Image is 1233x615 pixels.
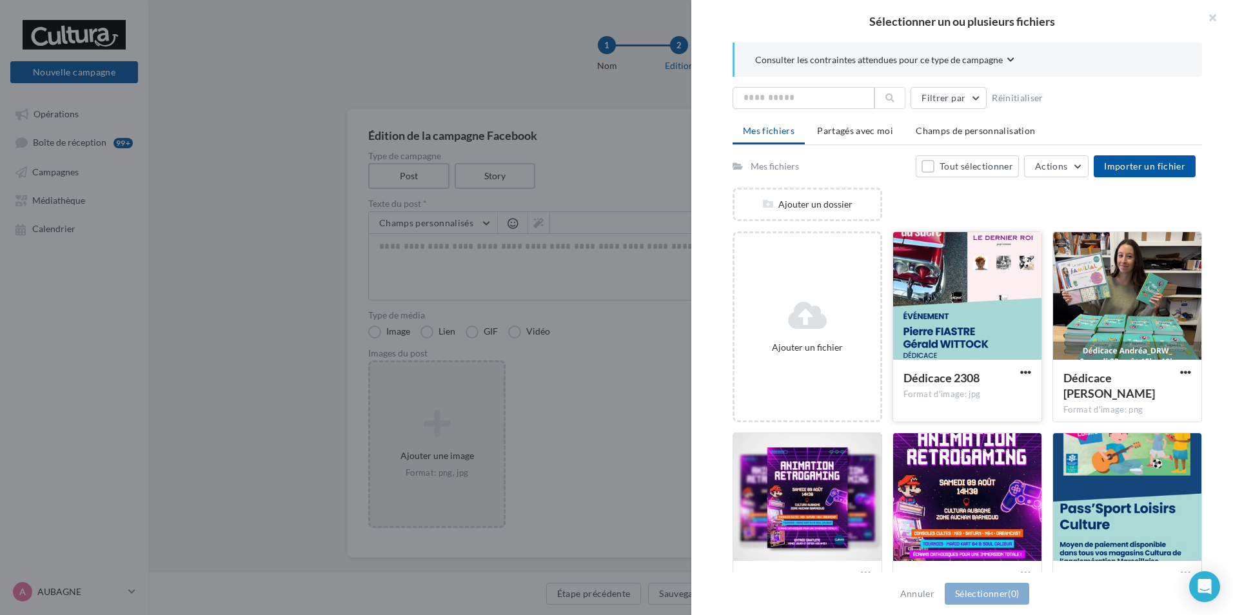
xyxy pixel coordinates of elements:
[740,341,875,354] div: Ajouter un fichier
[1008,588,1019,599] span: (0)
[1104,161,1185,171] span: Importer un fichier
[1035,161,1067,171] span: Actions
[1063,404,1191,416] div: Format d'image: png
[755,54,1003,66] span: Consulter les contraintes attendues pour ce type de campagne
[903,572,972,586] span: Retro gaming
[1063,371,1155,400] span: Dédicace André_DRW_
[1094,155,1196,177] button: Importer un fichier
[1024,155,1089,177] button: Actions
[751,160,799,173] div: Mes fichiers
[744,572,799,586] span: story retro
[712,15,1212,27] h2: Sélectionner un ou plusieurs fichiers
[911,87,987,109] button: Filtrer par
[817,125,893,136] span: Partagés avec moi
[755,53,1014,69] button: Consulter les contraintes attendues pour ce type de campagne
[916,125,1035,136] span: Champs de personnalisation
[1189,571,1220,602] div: Open Intercom Messenger
[743,125,794,136] span: Mes fichiers
[903,371,980,385] span: Dédicace 2308
[916,155,1019,177] button: Tout sélectionner
[987,90,1049,106] button: Réinitialiser
[945,583,1029,605] button: Sélectionner(0)
[895,586,940,601] button: Annuler
[735,198,880,211] div: Ajouter un dossier
[1063,572,1119,586] span: Pass caf 13
[903,389,1031,400] div: Format d'image: jpg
